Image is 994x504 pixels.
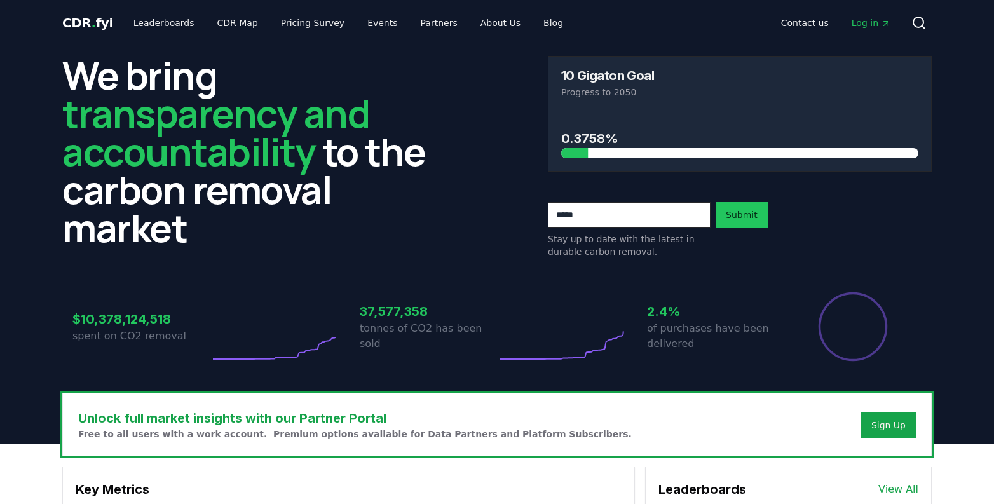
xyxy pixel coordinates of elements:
[871,419,906,432] a: Sign Up
[357,11,407,34] a: Events
[561,69,654,82] h3: 10 Gigaton Goal
[123,11,573,34] nav: Main
[647,302,784,321] h3: 2.4%
[852,17,891,29] span: Log in
[72,310,210,329] h3: $10,378,124,518
[360,321,497,351] p: tonnes of CO2 has been sold
[207,11,268,34] a: CDR Map
[62,87,369,177] span: transparency and accountability
[841,11,901,34] a: Log in
[533,11,573,34] a: Blog
[771,11,839,34] a: Contact us
[716,202,768,228] button: Submit
[123,11,205,34] a: Leaderboards
[658,480,746,499] h3: Leaderboards
[548,233,711,258] p: Stay up to date with the latest in durable carbon removal.
[78,428,632,440] p: Free to all users with a work account. Premium options available for Data Partners and Platform S...
[817,291,888,362] div: Percentage of sales delivered
[76,480,622,499] h3: Key Metrics
[271,11,355,34] a: Pricing Survey
[561,86,918,99] p: Progress to 2050
[72,329,210,344] p: spent on CO2 removal
[647,321,784,351] p: of purchases have been delivered
[470,11,531,34] a: About Us
[360,302,497,321] h3: 37,577,358
[771,11,901,34] nav: Main
[62,15,113,31] span: CDR fyi
[62,14,113,32] a: CDR.fyi
[878,482,918,497] a: View All
[62,56,446,247] h2: We bring to the carbon removal market
[411,11,468,34] a: Partners
[561,129,918,148] h3: 0.3758%
[92,15,96,31] span: .
[78,409,632,428] h3: Unlock full market insights with our Partner Portal
[861,412,916,438] button: Sign Up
